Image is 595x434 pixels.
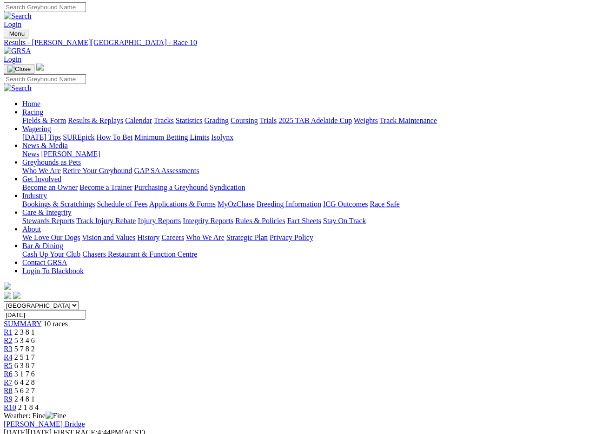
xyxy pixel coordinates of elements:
a: Become a Trainer [79,183,132,191]
a: Schedule of Fees [97,200,147,208]
a: Login [4,20,21,28]
div: Bar & Dining [22,250,591,259]
a: SUREpick [63,133,94,141]
a: 2025 TAB Adelaide Cup [278,117,352,124]
a: Retire Your Greyhound [63,167,132,175]
a: News [22,150,39,158]
a: Stay On Track [323,217,366,225]
span: 6 3 8 7 [14,362,35,369]
a: Privacy Policy [270,233,313,241]
a: Minimum Betting Limits [134,133,209,141]
div: News & Media [22,150,591,158]
span: 6 4 2 8 [14,378,35,386]
a: Integrity Reports [183,217,233,225]
a: R9 [4,395,13,403]
span: Weather: Fine [4,412,66,420]
div: About [22,233,591,242]
span: 2 3 8 1 [14,328,35,336]
span: R8 [4,387,13,395]
span: 5 6 2 7 [14,387,35,395]
a: Statistics [176,117,203,124]
a: Results & Replays [68,117,123,124]
span: 10 races [43,320,68,328]
a: Login [4,55,21,63]
a: Purchasing a Greyhound [134,183,208,191]
a: History [137,233,159,241]
img: Close [7,65,31,73]
a: Syndication [210,183,245,191]
a: R10 [4,403,16,411]
img: logo-grsa-white.png [4,283,11,290]
a: Rules & Policies [235,217,285,225]
div: Greyhounds as Pets [22,167,591,175]
input: Select date [4,310,86,320]
a: R4 [4,353,13,361]
a: [PERSON_NAME] [41,150,100,158]
a: Get Involved [22,175,61,183]
a: Become an Owner [22,183,78,191]
a: Who We Are [186,233,225,241]
a: Greyhounds as Pets [22,158,81,166]
div: Wagering [22,133,591,142]
img: Fine [46,412,66,420]
a: Grading [205,117,229,124]
a: R3 [4,345,13,353]
a: Login To Blackbook [22,267,84,275]
span: R2 [4,337,13,344]
a: MyOzChase [218,200,255,208]
a: Care & Integrity [22,208,72,216]
button: Toggle navigation [4,64,34,74]
span: 2 1 8 4 [18,403,39,411]
a: [DATE] Tips [22,133,61,141]
span: 3 1 7 6 [14,370,35,378]
a: Cash Up Your Club [22,250,80,258]
a: Wagering [22,125,51,133]
span: R5 [4,362,13,369]
span: R1 [4,328,13,336]
a: We Love Our Dogs [22,233,80,241]
img: twitter.svg [13,292,20,299]
a: News & Media [22,142,68,149]
a: Weights [354,117,378,124]
a: Vision and Values [82,233,135,241]
div: Industry [22,200,591,208]
span: 5 7 8 2 [14,345,35,353]
a: Applications & Forms [149,200,216,208]
a: Chasers Restaurant & Function Centre [82,250,197,258]
a: R7 [4,378,13,386]
a: Bar & Dining [22,242,63,250]
input: Search [4,74,86,84]
span: Menu [9,30,25,37]
a: Coursing [231,117,258,124]
a: Careers [161,233,184,241]
a: Isolynx [211,133,233,141]
a: [PERSON_NAME] Bridge [4,420,85,428]
a: About [22,225,41,233]
div: Get Involved [22,183,591,192]
span: 2 4 8 1 [14,395,35,403]
a: Tracks [154,117,174,124]
a: Race Safe [370,200,399,208]
a: Contact GRSA [22,259,67,266]
a: Track Maintenance [380,117,437,124]
a: R6 [4,370,13,378]
a: SUMMARY [4,320,41,328]
a: Stewards Reports [22,217,74,225]
a: Bookings & Scratchings [22,200,95,208]
a: Trials [259,117,277,124]
a: Home [22,100,40,108]
a: Breeding Information [257,200,321,208]
span: 5 3 4 6 [14,337,35,344]
a: Strategic Plan [226,233,268,241]
button: Toggle navigation [4,29,28,39]
a: Who We Are [22,167,61,175]
a: Results - [PERSON_NAME][GEOGRAPHIC_DATA] - Race 10 [4,39,591,47]
span: 2 5 1 7 [14,353,35,361]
